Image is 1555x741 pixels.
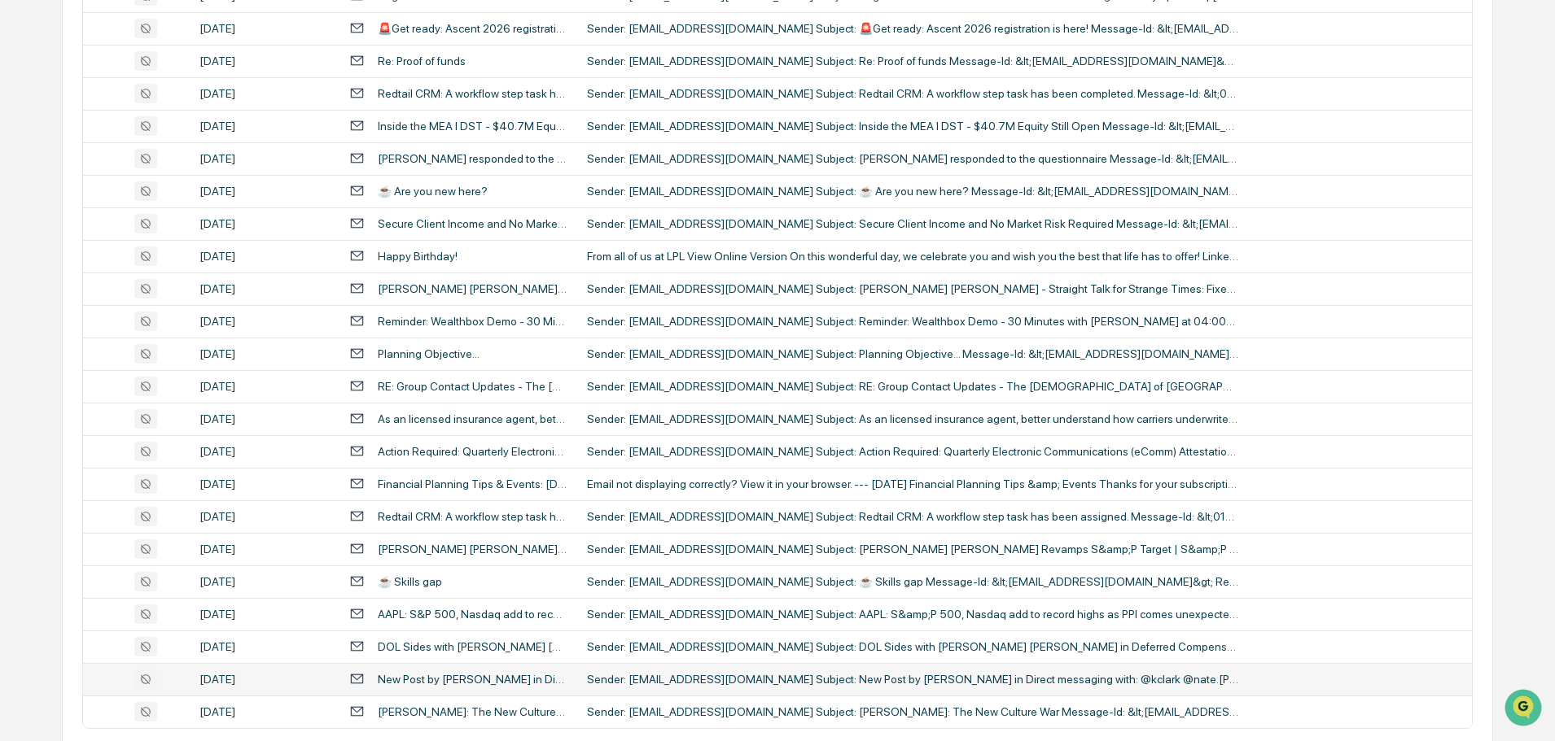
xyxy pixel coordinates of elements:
div: As an licensed insurance agent, better understand how carriers underwrite business based on speci... [378,412,567,425]
div: Start new chat [55,124,267,141]
div: Sender: [EMAIL_ADDRESS][DOMAIN_NAME] Subject: Secure Client Income and No Market Risk Required Me... [587,217,1238,230]
div: [DATE] [199,608,330,621]
span: Attestations [134,205,202,221]
div: Financial Planning Tips & Events: [DATE] [378,477,567,490]
div: Sender: [EMAIL_ADDRESS][DOMAIN_NAME] Subject: [PERSON_NAME]: The New Culture War Message-Id: &lt;... [587,705,1238,718]
div: [DATE] [199,510,330,523]
div: Redtail CRM: A workflow step task has been completed. [378,87,567,100]
div: Sender: [EMAIL_ADDRESS][DOMAIN_NAME] Subject: [PERSON_NAME] [PERSON_NAME] Revamps S&amp;P Target ... [587,543,1238,556]
div: Sender: [EMAIL_ADDRESS][DOMAIN_NAME] Subject: Re: Proof of funds Message-Id: &lt;[EMAIL_ADDRESS][... [587,54,1238,68]
div: [DATE] [199,54,330,68]
div: 🔎 [16,238,29,251]
div: [DATE] [199,543,330,556]
div: [DATE] [199,217,330,230]
div: Secure Client Income and No Market Risk Required [378,217,567,230]
div: Sender: [EMAIL_ADDRESS][DOMAIN_NAME] Subject: 🚨Get ready: Ascent 2026 registration is here! Messa... [587,22,1238,35]
div: Reminder: Wealthbox Demo - 30 Minutes with [PERSON_NAME] at 04:00pm (Eastern Time - US & [GEOGRAP... [378,315,567,328]
p: How can we help? [16,34,296,60]
div: Sender: [EMAIL_ADDRESS][DOMAIN_NAME] Subject: Redtail CRM: A workflow step task has been assigned... [587,510,1238,523]
div: 🚨Get ready: Ascent 2026 registration is here! [378,22,567,35]
div: Sender: [EMAIL_ADDRESS][DOMAIN_NAME] Subject: Redtail CRM: A workflow step task has been complete... [587,87,1238,100]
div: Sender: [EMAIL_ADDRESS][DOMAIN_NAME] Subject: AAPL: S&amp;P 500, Nasdaq add to record highs as PP... [587,608,1238,621]
img: 1746055101610-c473b297-6a78-478c-a979-82029cc54cd1 [16,124,46,154]
div: Sender: [EMAIL_ADDRESS][DOMAIN_NAME] Subject: ☕️ Are you new here? Message-Id: &lt;[EMAIL_ADDRESS... [587,185,1238,198]
div: Inside the MEA I DST - $40.7M Equity Still Open [378,120,567,133]
a: 🔎Data Lookup [10,229,109,259]
div: Action Required: Quarterly Electronic Communications (eComm) Attestation [378,445,567,458]
span: Data Lookup [33,236,103,252]
div: [DATE] [199,673,330,686]
div: [PERSON_NAME] [PERSON_NAME] Revamps S&P Target | S&P 500 Is Roaring by Record Highs | AI in Retir... [378,543,567,556]
div: [DATE] [199,250,330,263]
div: Sender: [EMAIL_ADDRESS][DOMAIN_NAME] Subject: New Post by [PERSON_NAME] in Direct messaging with:... [587,673,1238,686]
div: [DATE] [199,412,330,425]
div: Sender: [EMAIL_ADDRESS][DOMAIN_NAME] Subject: Inside the MEA I DST - $40.7M Equity Still Open Mes... [587,120,1238,133]
div: [DATE] [199,152,330,165]
div: 🗄️ [118,207,131,220]
div: ☕ Skills gap [378,575,442,588]
div: [DATE] [199,380,330,393]
div: 🖐️ [16,207,29,220]
span: Pylon [162,276,197,288]
div: ☕️ Are you new here? [378,185,488,198]
span: Preclearance [33,205,105,221]
div: Sender: [EMAIL_ADDRESS][DOMAIN_NAME] Subject: ☕ Skills gap Message-Id: &lt;[EMAIL_ADDRESS][DOMAIN... [587,575,1238,588]
div: [DATE] [199,347,330,360]
div: Redtail CRM: A workflow step task has been assigned. [378,510,567,523]
iframe: Open customer support [1503,687,1547,731]
div: Email not displaying correctly? View it in your browser. --- [DATE] Financial Planning Tips &amp;... [587,477,1238,490]
div: Sender: [EMAIL_ADDRESS][DOMAIN_NAME] Subject: [PERSON_NAME] responded to the questionnaire Messag... [587,152,1238,165]
div: Sender: [EMAIL_ADDRESS][DOMAIN_NAME] Subject: RE: Group Contact Updates - The [DEMOGRAPHIC_DATA] ... [587,380,1238,393]
div: [PERSON_NAME] [PERSON_NAME] - Straight Talk for Strange Times: Fixed Income Experts Weigh In [378,282,567,295]
div: Happy Birthday! [378,250,458,263]
div: Sender: [EMAIL_ADDRESS][DOMAIN_NAME] Subject: [PERSON_NAME] [PERSON_NAME] - Straight Talk for Str... [587,282,1238,295]
div: [DATE] [199,575,330,588]
div: We're available if you need us! [55,141,206,154]
div: [DATE] [199,282,330,295]
div: Re: Proof of funds [378,54,466,68]
div: Sender: [EMAIL_ADDRESS][DOMAIN_NAME] Subject: Action Required: Quarterly Electronic Communication... [587,445,1238,458]
div: From all of us at LPL View Online Version On this wonderful day, we celebrate you and wish you th... [587,250,1238,263]
div: Sender: [EMAIL_ADDRESS][DOMAIN_NAME] Subject: As an licensed insurance agent, better understand h... [587,412,1238,425]
div: AAPL: S&P 500, Nasdaq add to record highs as PPI comes unexpectedly lower [378,608,567,621]
div: DOL Sides with [PERSON_NAME] [PERSON_NAME] in Deferred Compensation Dispute [378,640,567,653]
a: 🗄️Attestations [112,198,208,228]
div: [DATE] [199,640,330,653]
div: [DATE] [199,87,330,100]
div: [DATE] [199,315,330,328]
a: Powered byPylon [115,275,197,288]
div: [DATE] [199,445,330,458]
div: Planning Objective... [378,347,480,360]
a: 🖐️Preclearance [10,198,112,228]
div: Sender: [EMAIL_ADDRESS][DOMAIN_NAME] Subject: Reminder: Wealthbox Demo - 30 Minutes with [PERSON_... [587,315,1238,328]
div: [DATE] [199,120,330,133]
div: New Post by [PERSON_NAME] in Direct messaging with: @kclark @nate.[PERSON_NAME] [378,673,567,686]
div: [DATE] [199,477,330,490]
div: Sender: [EMAIL_ADDRESS][DOMAIN_NAME] Subject: Planning Objective... Message-Id: &lt;[EMAIL_ADDRES... [587,347,1238,360]
button: Start new chat [277,129,296,149]
div: RE: Group Contact Updates - The [DEMOGRAPHIC_DATA] of [GEOGRAPHIC_DATA], [US_STATE], Inc. [378,380,567,393]
div: [PERSON_NAME] responded to the questionnaire [378,152,567,165]
div: Sender: [EMAIL_ADDRESS][DOMAIN_NAME] Subject: DOL Sides with [PERSON_NAME] [PERSON_NAME] in Defer... [587,640,1238,653]
div: [PERSON_NAME]: The New Culture War [378,705,567,718]
div: [DATE] [199,705,330,718]
div: [DATE] [199,22,330,35]
div: [DATE] [199,185,330,198]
